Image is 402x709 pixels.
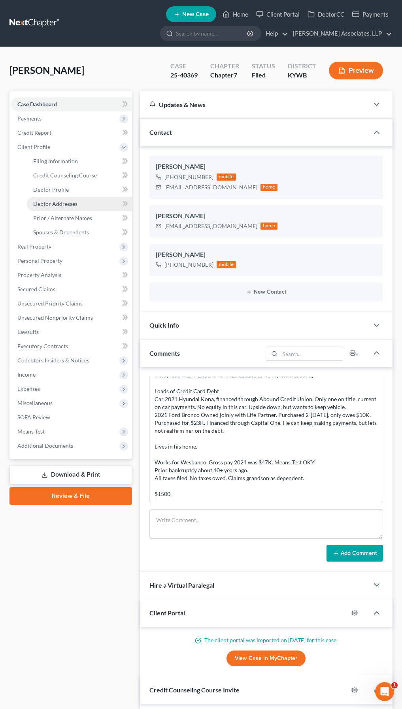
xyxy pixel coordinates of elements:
span: Quick Info [149,321,179,329]
span: Credit Counseling Course [33,172,97,179]
a: Secured Claims [11,282,132,296]
div: [PERSON_NAME] [156,250,377,260]
a: Prior / Alternate Names [27,211,132,225]
span: Client Profile [17,143,50,150]
div: [PHONE_NUMBER] [164,261,213,269]
span: Codebtors Insiders & Notices [17,357,89,364]
a: Lawsuits [11,325,132,339]
a: Case Dashboard [11,97,132,111]
span: New Case [182,11,209,17]
span: 1 [391,682,398,688]
input: Search... [280,347,343,360]
span: Expenses [17,385,40,392]
button: Preview [329,62,383,79]
a: View Case in MyChapter [226,651,306,666]
a: Spouses & Dependents [27,225,132,239]
div: Case [170,62,198,71]
span: Lawsuits [17,328,39,335]
div: Status [252,62,275,71]
span: 7 [234,71,237,79]
span: Personal Property [17,257,62,264]
a: Home [219,7,252,21]
p: The client portal was imported on [DATE] for this case. [149,636,383,644]
a: Credit Counseling Course [27,168,132,183]
div: Missy (dad was [PERSON_NAME], used to drive my mom around). Loads of Credit Card Debt Car 2021 Hy... [155,371,378,498]
div: [PERSON_NAME] [156,162,377,172]
span: Client Portal [149,609,185,617]
div: [PHONE_NUMBER] [164,173,213,181]
button: Add Comment [327,545,383,562]
span: Contact [149,128,172,136]
a: Property Analysis [11,268,132,282]
a: Debtor Profile [27,183,132,197]
span: Unsecured Priority Claims [17,300,83,307]
a: Unsecured Nonpriority Claims [11,311,132,325]
a: Download & Print [9,466,132,484]
span: Real Property [17,243,51,250]
div: District [288,62,316,71]
div: mobile [217,173,236,181]
span: Secured Claims [17,286,55,292]
div: Chapter [210,71,239,80]
span: Income [17,371,36,378]
div: home [260,184,278,191]
a: Payments [348,7,393,21]
a: Help [262,26,288,41]
span: Debtor Profile [33,186,69,193]
a: SOFA Review [11,410,132,424]
span: Debtor Addresses [33,200,77,207]
span: Executory Contracts [17,343,68,349]
span: Means Test [17,428,45,435]
span: Comments [149,349,180,357]
span: Payments [17,115,42,122]
span: Miscellaneous [17,400,53,406]
span: [PERSON_NAME] [9,64,84,76]
a: Debtor Addresses [27,197,132,211]
div: Filed [252,71,275,80]
span: Credit Counseling Course Invite [149,686,240,694]
span: Credit Report [17,129,51,136]
a: Filing Information [27,154,132,168]
button: New Contact [156,289,377,295]
div: Chapter [210,62,239,71]
span: Prior / Alternate Names [33,215,92,221]
a: Unsecured Priority Claims [11,296,132,311]
input: Search by name... [176,26,248,41]
div: [PERSON_NAME] [156,211,377,221]
span: Case Dashboard [17,101,57,107]
a: Credit Report [11,126,132,140]
a: Client Portal [252,7,304,21]
div: [EMAIL_ADDRESS][DOMAIN_NAME] [164,222,257,230]
div: mobile [217,261,236,268]
div: KYWB [288,71,316,80]
a: Executory Contracts [11,339,132,353]
span: Spouses & Dependents [33,229,89,236]
span: Filing Information [33,158,78,164]
div: 25-40369 [170,71,198,80]
a: Review & File [9,487,132,505]
iframe: Intercom live chat [375,682,394,701]
span: Property Analysis [17,272,61,278]
span: Unsecured Nonpriority Claims [17,314,93,321]
div: Updates & News [149,100,359,109]
div: home [260,223,278,230]
span: SOFA Review [17,414,50,420]
span: Hire a Virtual Paralegal [149,581,214,589]
a: [PERSON_NAME] Associates, LLP [289,26,392,41]
a: DebtorCC [304,7,348,21]
div: [EMAIL_ADDRESS][DOMAIN_NAME] [164,183,257,191]
span: Additional Documents [17,442,73,449]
